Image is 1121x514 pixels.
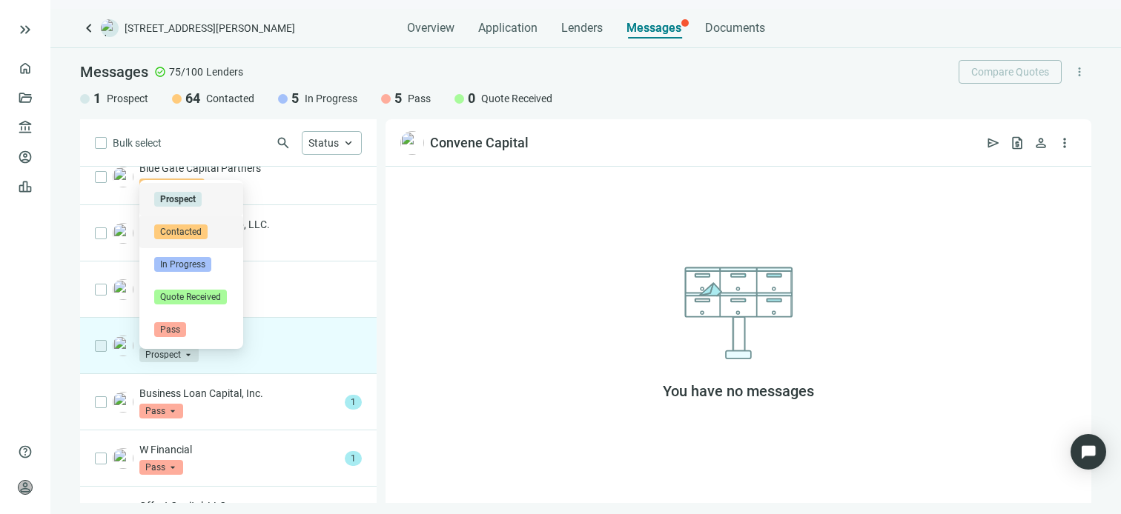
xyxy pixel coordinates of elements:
span: In Progress [305,91,357,106]
span: Pass [139,404,183,418]
span: Pass [154,322,186,337]
span: Lenders [561,21,603,36]
span: Quote Received [481,91,552,106]
span: more_vert [1057,136,1072,150]
span: 5 [394,90,402,107]
span: Status [308,137,339,149]
button: request_quote [1005,131,1029,155]
p: Business Loan Capital, Inc. [139,386,339,401]
span: Contacted [206,91,254,106]
img: 31c32400-31ef-4cfb-b5cf-71df2757d258 [400,131,424,155]
button: more_vert [1053,131,1077,155]
div: Open Intercom Messenger [1071,434,1106,470]
p: Convene Capital [139,330,362,344]
span: Prospect [107,91,148,106]
span: check_circle [154,66,166,78]
span: Documents [705,21,765,36]
img: 41617ef4-b680-4ced-9fac-ff1adc5dfa1e [113,392,133,413]
span: Quote Received [154,290,227,304]
img: 31c32400-31ef-4cfb-b5cf-71df2757d258 [113,336,133,356]
span: Contacted [154,224,208,239]
span: 1 [345,451,362,466]
span: keyboard_arrow_up [342,136,355,150]
p: W Financial [139,442,339,457]
span: Lenders [206,64,243,79]
span: 75/100 [169,64,203,79]
span: Prospect [154,192,202,207]
span: In Progress [154,257,211,272]
span: Pass [408,91,431,106]
img: 6d2624b5-8b90-44a0-b55e-72370699b3ce [113,279,133,300]
p: Baseline Capital Group, LLC. [139,217,362,232]
button: keyboard_double_arrow_right [16,21,34,39]
span: help [18,444,33,459]
button: more_vert [1068,60,1091,84]
span: person [1034,136,1048,150]
span: 0 [468,90,475,107]
span: Prospect [139,347,199,362]
span: You have no messages [663,380,814,403]
span: Pass [139,460,183,475]
img: deal-logo [101,19,119,37]
span: [STREET_ADDRESS][PERSON_NAME] [125,21,295,36]
p: Offset Capital, LLC [139,498,339,513]
span: Overview [407,21,454,36]
span: Messages [626,21,681,35]
span: search [276,136,291,150]
a: keyboard_arrow_left [80,19,98,37]
span: account_balance [18,120,28,135]
button: send [982,131,1005,155]
span: 1 [345,395,362,410]
div: Convene Capital [430,134,529,152]
button: person [1029,131,1053,155]
span: Contacted [139,178,205,193]
img: f2a04299-bd92-4181-b831-1957928b5901 [113,167,133,187]
p: Blue Gate Capital Partners [139,161,362,176]
span: Application [478,21,538,36]
span: Bulk select [113,135,162,151]
span: person [18,480,33,495]
span: Messages [80,63,148,81]
img: 7fcef250-1316-49ac-8063-2c27f3d51748 [113,223,133,244]
span: 1 [93,90,101,107]
span: 5 [291,90,299,107]
img: a8d87777-b48b-4d36-a70a-42dec629f972 [113,448,133,469]
p: Aegis Funding, Inc. [139,273,362,288]
button: Compare Quotes [959,60,1062,84]
span: request_quote [1010,136,1025,150]
span: 64 [185,90,200,107]
span: more_vert [1073,65,1086,79]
